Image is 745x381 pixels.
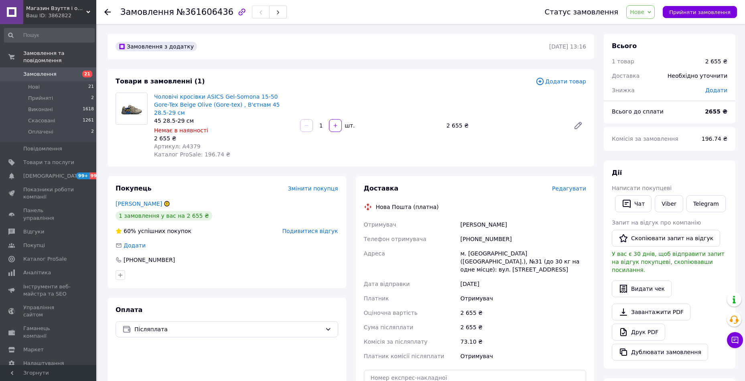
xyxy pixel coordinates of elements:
span: Інструменти веб-майстра та SEO [23,283,74,298]
span: Відгуки [23,228,44,235]
div: успішних покупок [116,227,191,235]
span: Повідомлення [23,145,62,152]
a: Завантажити PDF [612,304,690,320]
span: Замовлення та повідомлення [23,50,96,64]
span: Аналітика [23,269,51,276]
span: Сума післяплати [364,324,414,330]
span: Магазин Взуття і одягу Мешти [26,5,86,12]
button: Скопіювати запит на відгук [612,230,720,247]
span: Панель управління [23,207,74,221]
span: Телефон отримувача [364,236,426,242]
span: Знижка [612,87,635,93]
span: Товари в замовленні (1) [116,77,205,85]
span: Редагувати [552,185,586,192]
div: 2 655 ₴ [443,120,567,131]
span: Дата відправки [364,281,410,287]
span: Товари та послуги [23,159,74,166]
span: Каталог ProSale [23,255,67,263]
span: Виконані [28,106,53,113]
div: 2 655 ₴ [459,320,588,334]
span: Додати [124,242,146,249]
div: Отримувач [459,291,588,306]
span: Всього [612,42,637,50]
div: Замовлення з додатку [116,42,197,51]
button: Чат з покупцем [727,332,743,348]
span: Замовлення [23,71,57,78]
input: Пошук [4,28,95,43]
span: Прийняти замовлення [669,9,731,15]
span: Покупець [116,184,152,192]
span: Показники роботи компанії [23,186,74,201]
span: 196.74 ₴ [702,136,727,142]
span: Запит на відгук про компанію [612,219,701,226]
div: м. [GEOGRAPHIC_DATA] ([GEOGRAPHIC_DATA].), №31 (до 30 кг на одне місце): вул. [STREET_ADDRESS] [459,246,588,277]
div: [PERSON_NAME] [459,217,588,232]
a: Чоловічі кросівки ASICS Gel-Somona 15-50 Gore-Tex Beige Olive (Gore-tex) , В'єтнам 45 28.5-29 см [154,93,280,116]
span: 1618 [83,106,94,113]
span: Отримувач [364,221,396,228]
span: Написати покупцеві [612,185,672,191]
span: Немає в наявності [154,127,208,134]
div: 2 655 ₴ [154,134,294,142]
span: 2 [91,95,94,102]
a: Viber [655,195,683,212]
div: 1 замовлення у вас на 2 655 ₴ [116,211,212,221]
img: Чоловічі кросівки ASICS Gel-Somona 15-50 Gore-Tex Beige Olive (Gore-tex) , В'єтнам 45 28.5-29 см [120,93,144,124]
b: 2655 ₴ [705,108,727,115]
span: 99+ [89,172,103,179]
span: Комісія за замовлення [612,136,678,142]
span: Доставка [612,73,639,79]
span: Додати [705,87,727,93]
span: Покупці [23,242,45,249]
span: Нове [630,9,644,15]
span: Післяплата [134,325,322,334]
button: Видати чек [612,280,672,297]
span: Гаманець компанії [23,325,74,339]
div: 45 28.5-29 см [154,117,294,125]
div: Повернутися назад [104,8,111,16]
span: [DEMOGRAPHIC_DATA] [23,172,83,180]
span: Маркет [23,346,44,353]
div: Нова Пошта (платна) [374,203,441,211]
div: Необхідно уточнити [663,67,732,85]
time: [DATE] 13:16 [549,43,586,50]
span: Комісія за післяплату [364,338,428,345]
span: 60% [124,228,136,234]
span: Оціночна вартість [364,310,418,316]
span: Оплачені [28,128,53,136]
span: 21 [88,83,94,91]
button: Дублювати замовлення [612,344,708,361]
a: [PERSON_NAME] [116,201,162,207]
span: Змінити покупця [288,185,338,192]
span: Доставка [364,184,399,192]
span: Каталог ProSale: 196.74 ₴ [154,151,230,158]
span: Прийняті [28,95,53,102]
span: 1261 [83,117,94,124]
span: Платник [364,295,389,302]
a: Друк PDF [612,324,665,340]
span: Артикул: А4379 [154,143,201,150]
div: [PHONE_NUMBER] [459,232,588,246]
div: шт. [343,122,355,130]
div: 73.10 ₴ [459,334,588,349]
span: Оплата [116,306,142,314]
div: [PHONE_NUMBER] [123,256,176,264]
span: Платник комісії післяплати [364,353,445,359]
span: У вас є 30 днів, щоб відправити запит на відгук покупцеві, скопіювавши посилання. [612,251,725,273]
a: Telegram [686,195,726,212]
div: 2 655 ₴ [459,306,588,320]
span: Скасовані [28,117,55,124]
div: Статус замовлення [545,8,619,16]
span: 99+ [76,172,89,179]
span: Адреса [364,250,385,257]
button: Прийняти замовлення [663,6,737,18]
span: Всього до сплати [612,108,664,115]
span: Дії [612,169,622,176]
span: Додати товар [536,77,586,86]
span: Налаштування [23,360,64,367]
span: Нові [28,83,40,91]
span: №361606436 [177,7,233,17]
span: Управління сайтом [23,304,74,318]
button: Чат [615,195,652,212]
a: Редагувати [570,118,586,134]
